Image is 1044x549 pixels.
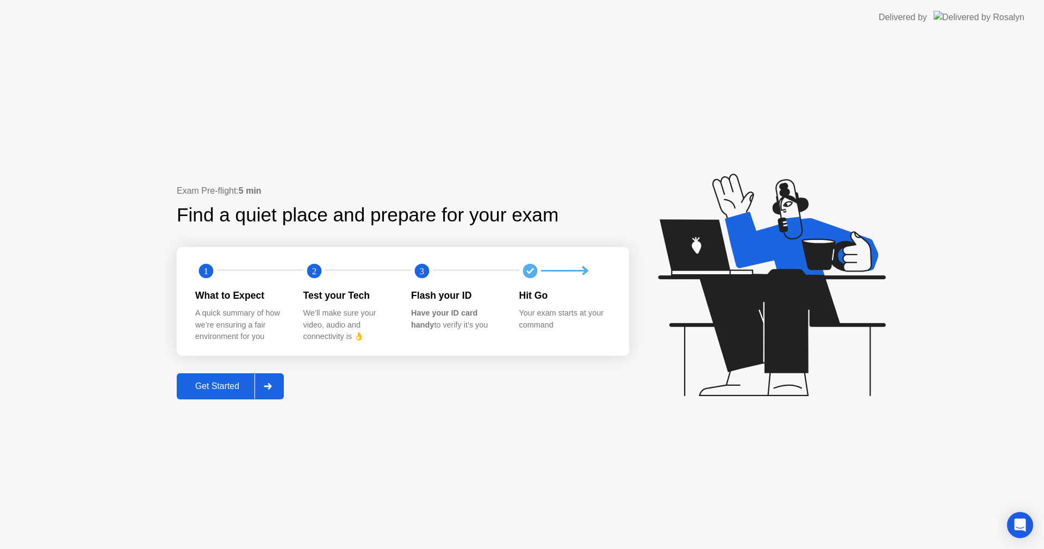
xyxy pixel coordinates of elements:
div: What to Expect [195,288,286,303]
div: Get Started [180,381,254,391]
div: Your exam starts at your command [519,307,610,331]
img: Delivered by Rosalyn [934,11,1024,23]
b: 5 min [239,186,262,195]
text: 2 [312,266,316,276]
div: A quick summary of how we’re ensuring a fair environment for you [195,307,286,343]
button: Get Started [177,373,284,399]
div: Exam Pre-flight: [177,184,629,198]
b: Have your ID card handy [411,309,477,329]
div: Delivered by [879,11,927,24]
div: Flash your ID [411,288,502,303]
div: to verify it’s you [411,307,502,331]
div: Hit Go [519,288,610,303]
div: Find a quiet place and prepare for your exam [177,201,560,230]
div: Open Intercom Messenger [1007,512,1033,538]
text: 3 [420,266,424,276]
text: 1 [204,266,208,276]
div: Test your Tech [303,288,394,303]
div: We’ll make sure your video, audio and connectivity is 👌 [303,307,394,343]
